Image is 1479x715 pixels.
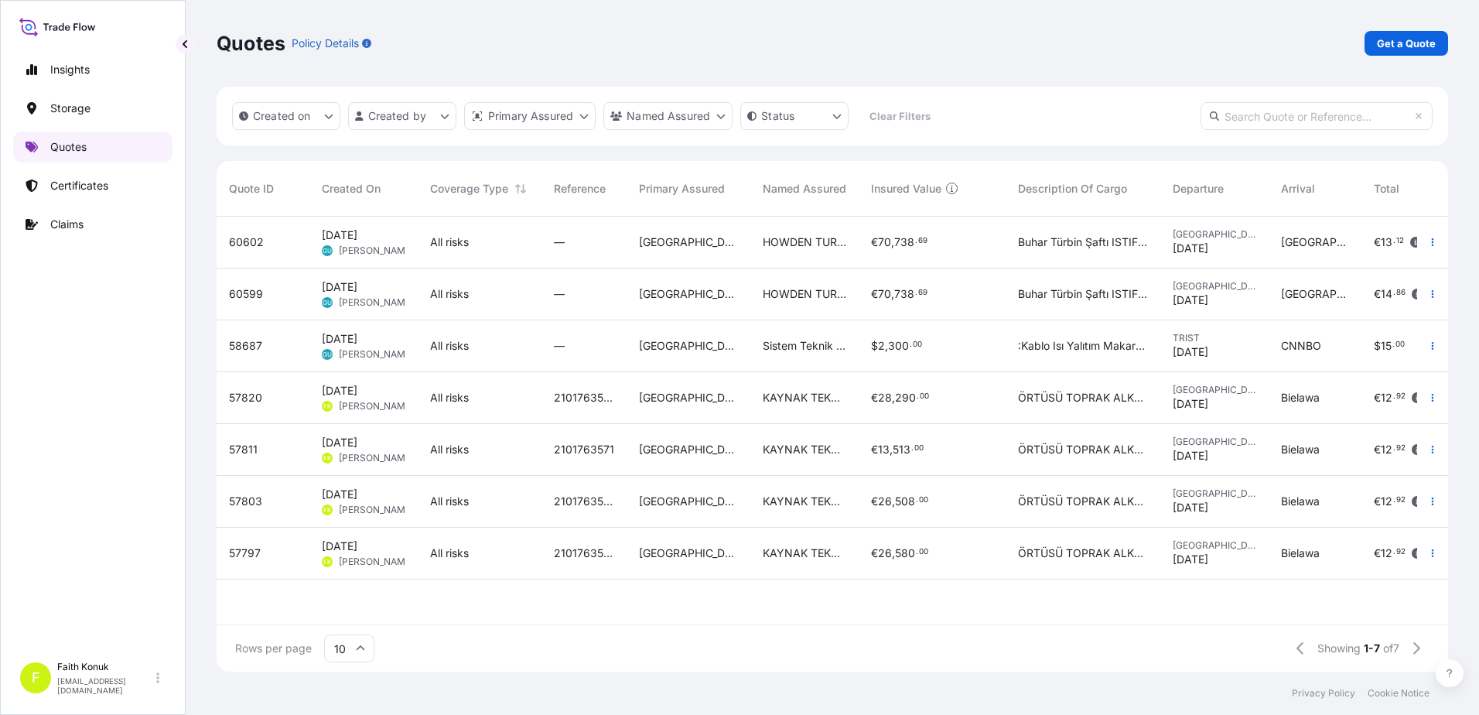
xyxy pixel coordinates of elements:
span: [DATE] [322,487,357,502]
span: 92 [1396,446,1406,451]
p: Privacy Policy [1292,687,1355,700]
span: 12 [1396,238,1404,244]
span: ÖRTÜSÜ TOPRAK ALKALI METAL BİLEŞİĞİ 11 KAP / 10.735 KG 49909947/ 49914875/ 49925739/ 49949002/ 49... [1018,442,1148,457]
span: [GEOGRAPHIC_DATA] [639,546,738,561]
a: Claims [13,209,172,240]
p: Faith Konuk [57,661,153,673]
span: 508 [895,496,915,507]
span: . [910,342,912,347]
span: . [1393,394,1395,399]
span: of 7 [1383,641,1399,656]
span: 13 [878,444,890,455]
span: 2101763536 [554,546,614,561]
span: Arrival [1281,181,1315,197]
span: 92 [1396,498,1406,503]
span: All risks [430,338,469,354]
button: distributor Filter options [464,102,596,130]
span: € [871,444,878,455]
button: createdOn Filter options [232,102,340,130]
span: [GEOGRAPHIC_DATA] [1173,487,1256,500]
span: , [892,392,895,403]
span: Coverage Type [430,181,508,197]
span: FK [323,554,331,570]
p: Cookie Notice [1368,687,1429,700]
span: . [1393,446,1395,451]
input: Search Quote or Reference... [1201,102,1433,130]
span: 14 [1381,289,1392,299]
span: 738 [894,237,914,248]
span: 69 [918,238,927,244]
span: [DATE] [322,227,357,243]
span: [GEOGRAPHIC_DATA] [1281,286,1349,302]
span: [PERSON_NAME] [339,348,414,361]
span: Bielawa [1281,494,1320,509]
span: KAYNAK TEKNIGI [763,546,846,561]
p: Status [761,108,794,124]
span: TRIST [1173,332,1256,344]
span: € [1374,237,1381,248]
span: Total [1374,181,1399,197]
span: [PERSON_NAME] [339,245,414,257]
span: ÖRTÜSÜ TOPRAK ALKALI METAL BİLEŞİĞİ 22 KAP / 20.500 KG 49909947/ 49914876/ SP49914616 INSURANCE P... [1018,494,1148,509]
span: [DATE] [1173,241,1208,256]
span: 00 [919,498,928,503]
span: KAYNAK TEKNIGI [763,442,846,457]
span: . [1392,342,1395,347]
span: Primary Assured [639,181,725,197]
span: Departure [1173,181,1224,197]
span: [DATE] [1173,448,1208,464]
span: Bielawa [1281,390,1320,405]
span: [DATE] [322,435,357,450]
span: CNNBO [1281,338,1321,354]
span: 57820 [229,390,262,405]
span: [GEOGRAPHIC_DATA] [1173,280,1256,292]
span: . [1393,498,1395,503]
span: € [1374,392,1381,403]
a: Storage [13,93,172,124]
span: [PERSON_NAME] [339,400,414,412]
p: Policy Details [292,36,359,51]
p: Get a Quote [1377,36,1436,51]
span: 86 [1396,290,1406,296]
span: 92 [1396,549,1406,555]
span: , [892,496,895,507]
span: [GEOGRAPHIC_DATA] [1281,234,1349,250]
span: 70 [878,237,891,248]
span: [DATE] [322,539,357,554]
span: Insured Value [871,181,941,197]
span: All risks [430,546,469,561]
p: Insights [50,62,90,77]
span: 00 [1395,342,1405,347]
span: . [1393,290,1395,296]
span: [DATE] [1173,344,1208,360]
a: Certificates [13,170,172,201]
span: 57811 [229,442,258,457]
span: 12 [1381,548,1392,559]
span: [DATE] [322,331,357,347]
span: GU [323,347,332,362]
span: Rows per page [235,641,312,656]
span: 00 [914,446,924,451]
span: , [892,548,895,559]
span: . [1393,549,1395,555]
p: [EMAIL_ADDRESS][DOMAIN_NAME] [57,676,153,695]
span: 60599 [229,286,263,302]
span: F [32,670,40,686]
span: [PERSON_NAME] [339,296,414,309]
span: 2 [878,340,885,351]
span: Showing [1317,641,1361,656]
span: . [915,290,917,296]
span: € [871,289,878,299]
span: Sistem Teknik Industrial Furnaces Inc. [763,338,846,354]
span: , [891,237,894,248]
span: 2101763545 [554,494,614,509]
span: € [1374,289,1381,299]
button: createdBy Filter options [348,102,456,130]
span: ÖRTÜSÜ TOPRAK ALKALI METAL BİLEŞİĞİ 20 KAP / 21.000 KG 49901561 / 49928057/ 49936180/ 49949003/ 4... [1018,546,1148,561]
span: [GEOGRAPHIC_DATA] [639,494,738,509]
span: 70 [878,289,891,299]
span: 1-7 [1364,641,1380,656]
span: HOWDEN TURKEY AIR AND GAS HANDLING MAKINA VE TICARET LIMITED SIRKETI [763,286,846,302]
span: . [911,446,914,451]
span: € [1374,444,1381,455]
